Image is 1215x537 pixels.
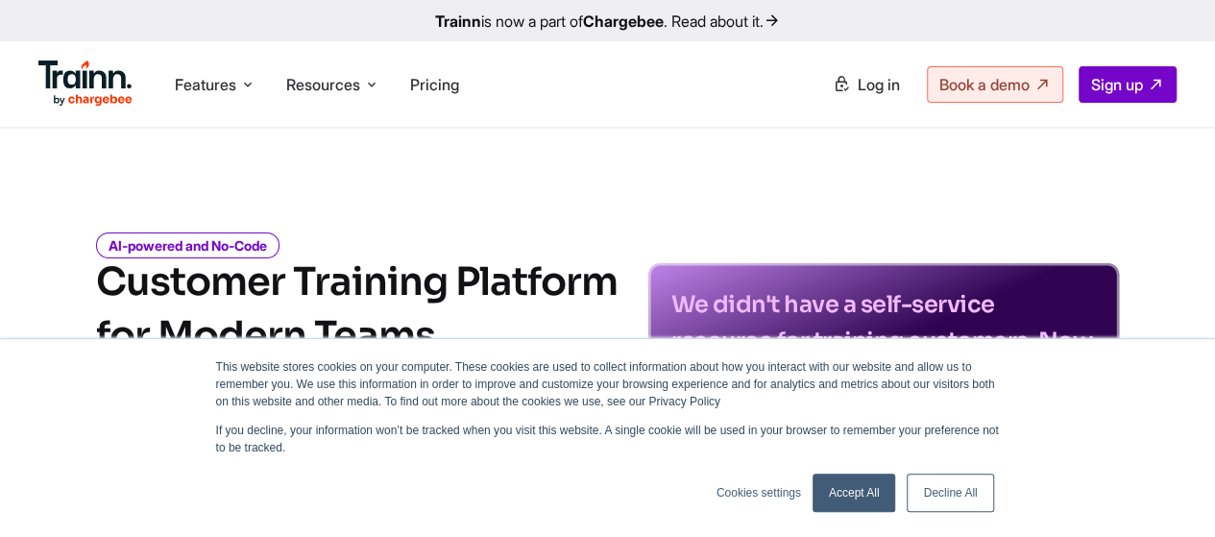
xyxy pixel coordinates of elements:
[927,66,1063,103] a: Book a demo
[96,256,618,363] h1: Customer Training Platform for Modern Teams
[813,474,896,512] a: Accept All
[175,74,236,95] span: Features
[38,61,133,107] img: Trainn Logo
[821,67,911,102] a: Log in
[1079,66,1177,103] a: Sign up
[671,286,1096,432] p: We didn't have a self-service resource for training customers. Now we have Buildops learning cent...
[435,12,481,31] b: Trainn
[858,75,900,94] span: Log in
[907,474,993,512] a: Decline All
[410,75,459,94] a: Pricing
[1091,75,1143,94] span: Sign up
[286,74,360,95] span: Resources
[583,12,664,31] b: Chargebee
[717,484,801,501] a: Cookies settings
[96,232,279,258] i: AI-powered and No-Code
[939,75,1030,94] span: Book a demo
[216,422,1000,456] p: If you decline, your information won’t be tracked when you visit this website. A single cookie wi...
[216,358,1000,410] p: This website stores cookies on your computer. These cookies are used to collect information about...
